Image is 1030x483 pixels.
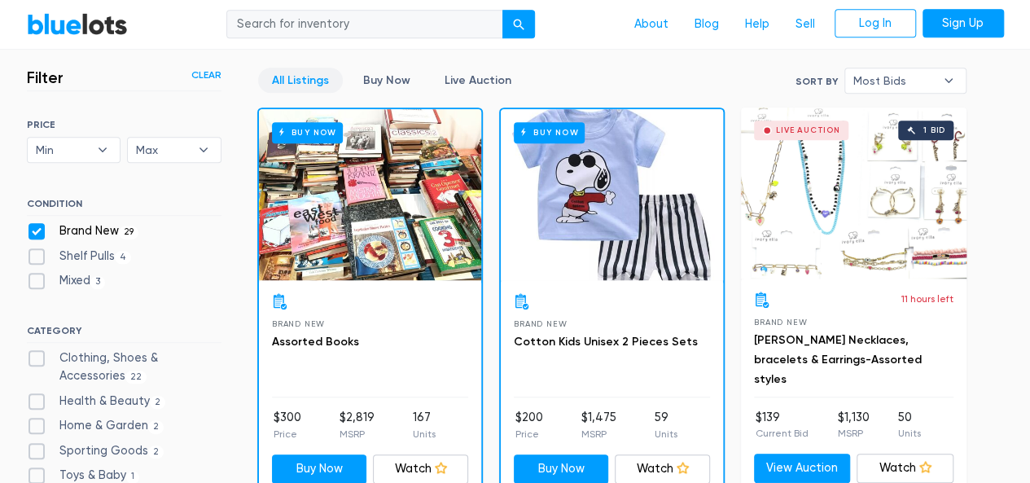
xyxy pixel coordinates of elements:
[853,68,935,93] span: Most Bids
[515,409,543,441] li: $200
[431,68,525,93] a: Live Auction
[115,251,132,264] span: 4
[901,292,953,306] p: 11 hours left
[150,396,166,409] span: 2
[272,122,343,143] h6: Buy Now
[90,276,106,289] span: 3
[413,409,436,441] li: 167
[272,335,359,349] a: Assorted Books
[514,122,585,143] h6: Buy Now
[148,420,164,433] span: 2
[732,9,782,40] a: Help
[27,248,132,266] label: Shelf Pulls
[349,68,424,93] a: Buy Now
[274,427,301,441] p: Price
[754,318,807,327] span: Brand New
[258,68,343,93] a: All Listings
[655,427,677,441] p: Units
[27,417,164,435] label: Home & Garden
[272,319,325,328] span: Brand New
[682,9,732,40] a: Blog
[413,427,436,441] p: Units
[741,108,966,279] a: Live Auction 1 bid
[756,409,809,441] li: $139
[621,9,682,40] a: About
[776,126,840,134] div: Live Auction
[148,446,164,459] span: 2
[27,393,166,411] label: Health & Beauty
[27,68,64,87] h3: Filter
[191,68,221,82] a: Clear
[898,409,921,441] li: 50
[923,9,1004,38] a: Sign Up
[923,126,945,134] div: 1 bid
[27,272,106,290] label: Mixed
[27,119,221,130] h6: PRICE
[837,426,869,441] p: MSRP
[186,138,221,162] b: ▾
[27,222,139,240] label: Brand New
[27,12,128,36] a: BlueLots
[27,442,164,460] label: Sporting Goods
[340,427,375,441] p: MSRP
[27,325,221,343] h6: CATEGORY
[754,454,851,483] a: View Auction
[796,74,838,89] label: Sort By
[501,109,723,280] a: Buy Now
[581,409,616,441] li: $1,475
[274,409,301,441] li: $300
[581,427,616,441] p: MSRP
[782,9,828,40] a: Sell
[837,409,869,441] li: $1,130
[136,138,190,162] span: Max
[259,109,481,280] a: Buy Now
[514,335,698,349] a: Cotton Kids Unisex 2 Pieces Sets
[835,9,916,38] a: Log In
[119,226,139,239] span: 29
[514,319,567,328] span: Brand New
[515,427,543,441] p: Price
[931,68,966,93] b: ▾
[125,371,147,384] span: 22
[85,138,120,162] b: ▾
[36,138,90,162] span: Min
[756,426,809,441] p: Current Bid
[27,349,221,384] label: Clothing, Shoes & Accessories
[27,198,221,216] h6: CONDITION
[754,333,922,386] a: [PERSON_NAME] Necklaces, bracelets & Earrings-Assorted styles
[857,454,953,483] a: Watch
[226,10,503,39] input: Search for inventory
[655,409,677,441] li: 59
[898,426,921,441] p: Units
[340,409,375,441] li: $2,819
